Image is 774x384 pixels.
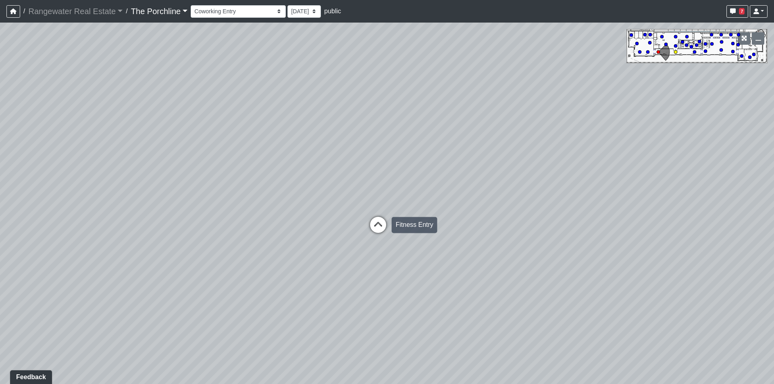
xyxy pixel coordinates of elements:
button: 7 [726,5,748,18]
div: Fitness Entry [391,217,437,233]
a: Rangewater Real Estate [28,3,123,19]
span: / [20,3,28,19]
span: public [324,8,341,15]
span: / [123,3,131,19]
span: 7 [739,8,745,15]
iframe: Ybug feedback widget [6,368,54,384]
a: The Porchline [131,3,188,19]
